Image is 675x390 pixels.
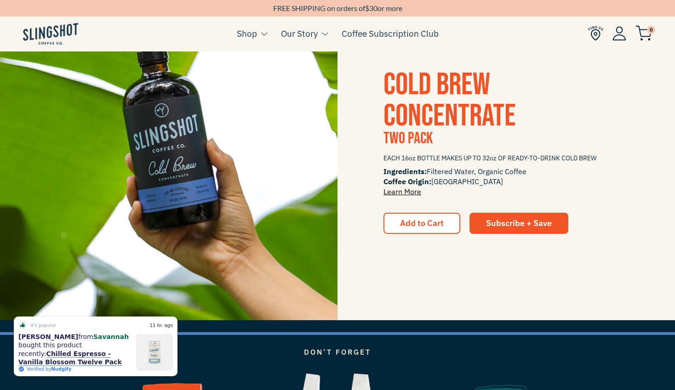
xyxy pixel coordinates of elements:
span: 30 [369,4,378,12]
span: Coffee Origin: [383,177,431,186]
span: 0 [647,26,655,34]
a: 0 [635,28,652,39]
span: $ [365,4,369,12]
img: Account [612,26,626,40]
button: Add to Cart [383,213,460,234]
a: COLD BREWCONCENTRATE [383,66,516,135]
img: cart [635,26,652,41]
a: Shop [237,27,257,40]
span: two pack [383,129,433,148]
span: Ingredients: [383,167,427,176]
a: Coffee Subscription Club [342,27,439,40]
span: Don’t Forget [304,347,371,356]
span: COLD BREW CONCENTRATE [383,66,516,135]
a: Learn More [383,187,421,196]
a: Subscribe + Save [469,213,568,234]
span: Add to Cart [400,218,444,228]
span: EACH 16oz BOTTLE MAKES UP TO 32oz OF READY-TO-DRINK COLD BREW [383,150,629,166]
span: Subscribe + Save [486,218,552,228]
img: Find Us [588,26,603,41]
span: Filtered Water, Organic Coffee [GEOGRAPHIC_DATA] [383,166,629,197]
a: Our Story [281,27,318,40]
